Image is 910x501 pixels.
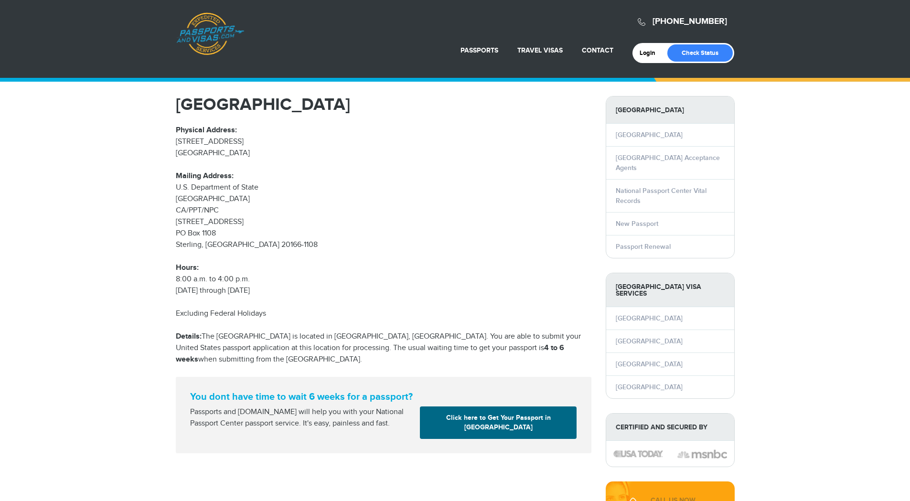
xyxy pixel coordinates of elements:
img: image description [677,448,727,460]
a: National Passport Center Vital Records [616,187,707,205]
h1: [GEOGRAPHIC_DATA] [176,96,591,113]
p: Excluding Federal Holidays [176,308,591,320]
a: Passports & [DOMAIN_NAME] [176,12,244,55]
strong: You dont have time to wait 6 weeks for a passport? [190,391,577,403]
a: Contact [582,46,613,54]
a: Passports [460,46,498,54]
a: [GEOGRAPHIC_DATA] [616,131,683,139]
strong: Hours: [176,263,199,272]
img: image description [613,450,663,457]
strong: Details: [176,332,202,341]
a: Check Status [667,44,733,62]
strong: [GEOGRAPHIC_DATA] Visa Services [606,273,734,307]
a: [GEOGRAPHIC_DATA] [616,360,683,368]
p: [STREET_ADDRESS] [GEOGRAPHIC_DATA] U.S. Department of State [GEOGRAPHIC_DATA] CA/PPT/NPC [STREET_... [176,125,591,297]
a: Travel Visas [517,46,563,54]
a: [GEOGRAPHIC_DATA] [616,383,683,391]
strong: Certified and Secured by [606,414,734,441]
strong: Physical Address: [176,126,237,135]
a: [PHONE_NUMBER] [653,16,727,27]
a: Passport Renewal [616,243,671,251]
p: The [GEOGRAPHIC_DATA] is located in [GEOGRAPHIC_DATA], [GEOGRAPHIC_DATA]. You are able to submit ... [176,331,591,365]
strong: Mailing Address: [176,171,234,181]
a: Login [640,49,662,57]
strong: 4 to 6 weeks [176,343,564,364]
a: [GEOGRAPHIC_DATA] [616,314,683,322]
a: Click here to Get Your Passport in [GEOGRAPHIC_DATA] [420,406,577,439]
a: [GEOGRAPHIC_DATA] [616,337,683,345]
a: [GEOGRAPHIC_DATA] Acceptance Agents [616,154,720,172]
div: Passports and [DOMAIN_NAME] will help you with your National Passport Center passport service. It... [186,406,417,429]
strong: [GEOGRAPHIC_DATA] [606,96,734,124]
a: New Passport [616,220,658,228]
